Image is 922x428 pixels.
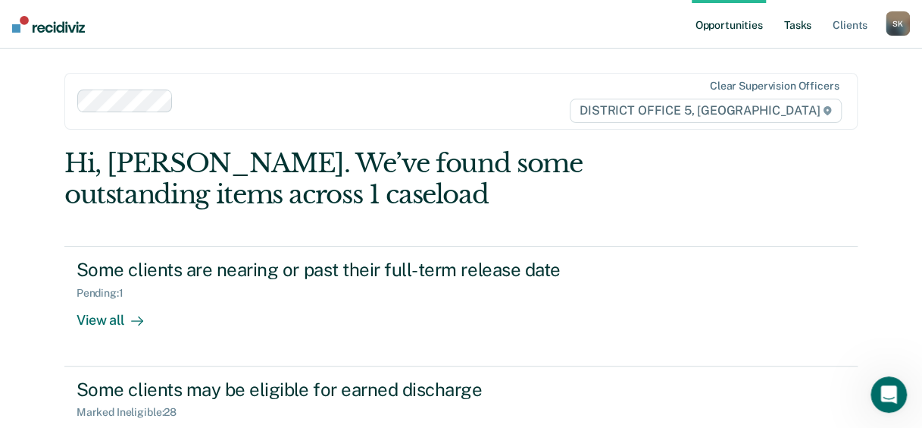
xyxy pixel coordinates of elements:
[870,376,907,413] iframe: Intercom live chat
[570,99,842,123] span: DISTRICT OFFICE 5, [GEOGRAPHIC_DATA]
[710,80,839,93] div: Clear supervision officers
[77,259,608,281] div: Some clients are nearing or past their full-term release date
[77,300,161,329] div: View all
[64,148,699,210] div: Hi, [PERSON_NAME]. We’ve found some outstanding items across 1 caseload
[77,406,189,419] div: Marked Ineligible : 28
[886,11,910,36] button: SK
[64,246,858,366] a: Some clients are nearing or past their full-term release datePending:1View all
[12,16,85,33] img: Recidiviz
[77,287,136,300] div: Pending : 1
[77,379,608,401] div: Some clients may be eligible for earned discharge
[886,11,910,36] div: S K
